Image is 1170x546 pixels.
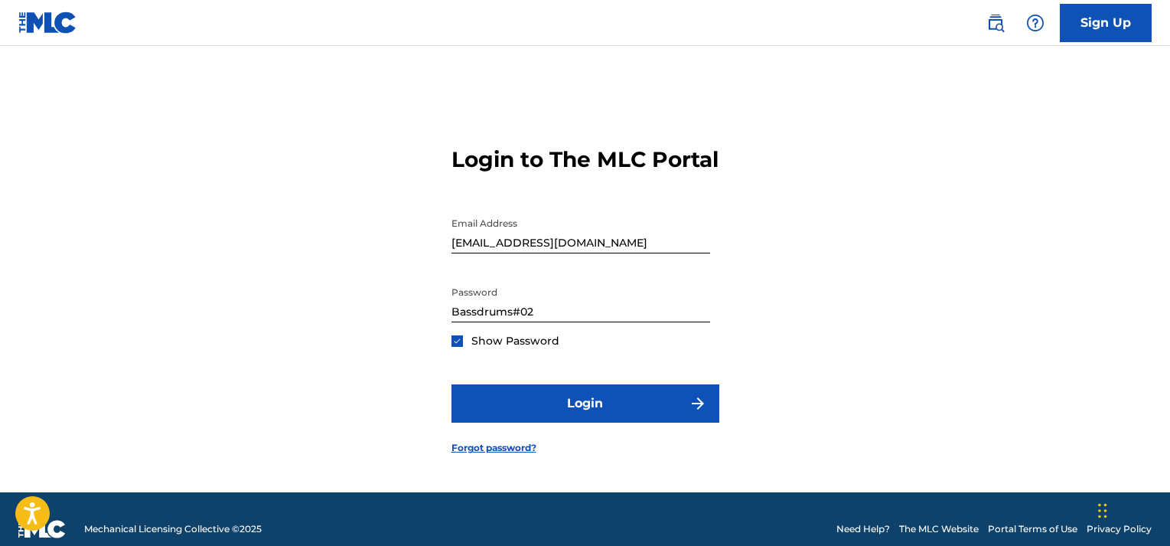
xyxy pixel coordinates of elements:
a: Forgot password? [451,441,536,455]
a: The MLC Website [899,522,979,536]
a: Portal Terms of Use [988,522,1077,536]
h3: Login to The MLC Portal [451,146,719,173]
img: logo [18,520,66,538]
div: Drag [1098,488,1107,534]
img: f7272a7cc735f4ea7f67.svg [689,394,707,413]
img: help [1026,14,1045,32]
span: Show Password [471,334,559,348]
a: Need Help? [836,522,890,536]
span: Mechanical Licensing Collective © 2025 [84,522,262,536]
a: Privacy Policy [1087,522,1152,536]
button: Login [451,384,719,423]
img: checkbox [453,337,461,345]
iframe: Chat Widget [1093,472,1170,546]
div: Help [1020,8,1051,38]
img: MLC Logo [18,11,77,34]
img: search [986,14,1005,32]
a: Public Search [980,8,1011,38]
a: Sign Up [1060,4,1152,42]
